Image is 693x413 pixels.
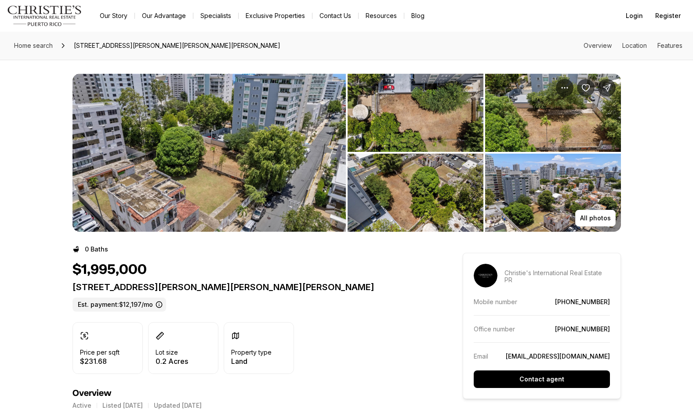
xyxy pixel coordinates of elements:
a: Home search [11,39,56,53]
p: [STREET_ADDRESS][PERSON_NAME][PERSON_NAME][PERSON_NAME] [73,282,431,292]
p: Active [73,402,91,409]
span: Home search [14,42,53,49]
p: All photos [580,215,611,222]
button: View image gallery [348,74,483,152]
label: Est. payment: $12,197/mo [73,298,166,312]
button: Login [620,7,648,25]
p: Property type [231,349,272,356]
a: Specialists [193,10,238,22]
a: [PHONE_NUMBER] [555,298,610,305]
p: Email [474,352,488,360]
a: Resources [359,10,404,22]
p: Christie's International Real Estate PR [504,269,610,284]
a: Our Advantage [135,10,193,22]
p: 0 Baths [85,246,108,253]
button: Register [650,7,686,25]
p: Mobile number [474,298,517,305]
span: [STREET_ADDRESS][PERSON_NAME][PERSON_NAME][PERSON_NAME] [70,39,284,53]
h1: $1,995,000 [73,262,147,278]
p: Office number [474,325,515,333]
button: Contact Us [312,10,358,22]
a: Our Story [93,10,134,22]
h4: Overview [73,388,431,399]
li: 2 of 3 [348,74,621,232]
button: Share Property: 72 CALLE MANUEL RODRIGUEZ SERRA [598,79,616,97]
button: View image gallery [348,154,483,232]
span: Register [655,12,681,19]
button: View image gallery [485,154,621,232]
p: $231.68 [80,358,120,365]
a: [EMAIL_ADDRESS][DOMAIN_NAME] [506,352,610,360]
button: Property options [556,79,573,97]
button: All photos [575,210,616,226]
a: Blog [404,10,432,22]
button: View image gallery [73,74,346,232]
a: Skip to: Location [622,42,647,49]
div: Listing Photos [73,74,621,232]
img: logo [7,5,82,26]
button: Contact agent [474,370,610,388]
p: Lot size [156,349,178,356]
p: Price per sqft [80,349,120,356]
p: Updated [DATE] [154,402,202,409]
a: Skip to: Features [657,42,682,49]
button: Save Property: 72 CALLE MANUEL RODRIGUEZ SERRA [577,79,595,97]
button: View image gallery [485,74,621,152]
a: Skip to: Overview [584,42,612,49]
p: Contact agent [519,376,564,383]
a: Exclusive Properties [239,10,312,22]
li: 1 of 3 [73,74,346,232]
p: Land [231,358,272,365]
a: [PHONE_NUMBER] [555,325,610,333]
p: 0.2 Acres [156,358,188,365]
span: Login [626,12,643,19]
p: Listed [DATE] [102,402,143,409]
nav: Page section menu [584,42,682,49]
